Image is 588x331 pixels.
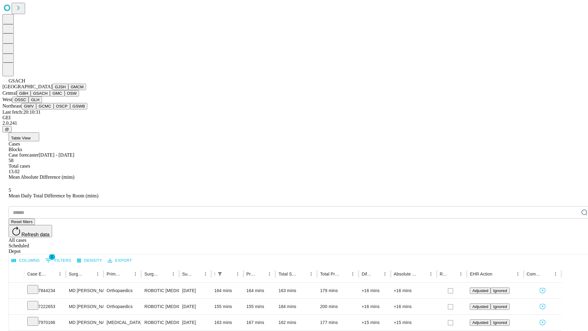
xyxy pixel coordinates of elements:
[39,152,74,158] span: [DATE] - [DATE]
[233,270,242,278] button: Menu
[9,158,13,163] span: 58
[470,287,491,294] button: Adjusted
[9,225,52,237] button: Refresh data
[527,272,542,276] div: Comments
[362,315,388,330] div: +15 mins
[265,270,274,278] button: Menu
[68,84,86,90] button: GMCM
[69,283,100,299] div: MD [PERSON_NAME]
[28,97,42,103] button: GLH
[394,272,417,276] div: Absolute Difference
[12,318,21,328] button: Expand
[2,115,586,120] div: GEI
[247,299,273,314] div: 155 mins
[2,103,21,108] span: Northeast
[257,270,265,278] button: Sort
[27,283,63,299] div: 7844234
[50,90,64,97] button: GMC
[372,270,381,278] button: Sort
[27,299,63,314] div: 7222653
[169,270,178,278] button: Menu
[381,270,389,278] button: Menu
[214,272,215,276] div: Scheduled In Room Duration
[182,283,208,299] div: [DATE]
[491,287,509,294] button: Ignored
[362,272,371,276] div: Difference
[320,299,356,314] div: 200 mins
[491,319,509,326] button: Ignored
[144,272,160,276] div: Surgery Name
[144,299,176,314] div: ROBOTIC [MEDICAL_DATA] KNEE TOTAL
[214,315,240,330] div: 163 mins
[5,127,9,131] span: @
[9,152,39,158] span: Case forecaster
[543,270,551,278] button: Sort
[247,272,256,276] div: Predicted In Room Duration
[216,270,224,278] button: Show filters
[107,299,138,314] div: Orthopaedics
[457,270,465,278] button: Menu
[56,270,64,278] button: Menu
[225,270,233,278] button: Sort
[394,299,434,314] div: +16 mins
[214,299,240,314] div: 155 mins
[340,270,349,278] button: Sort
[247,283,273,299] div: 164 mins
[193,270,201,278] button: Sort
[201,270,210,278] button: Menu
[21,232,50,237] span: Refresh data
[47,270,56,278] button: Sort
[2,109,41,115] span: Last fetch: 20:10:31
[9,169,20,174] span: 13.02
[349,270,357,278] button: Menu
[107,272,122,276] div: Primary Service
[54,103,70,109] button: OSCP
[49,254,55,260] span: 1
[2,90,17,96] span: Central
[216,270,224,278] div: 1 active filter
[394,315,434,330] div: +15 mins
[2,120,586,126] div: 2.0.241
[93,270,102,278] button: Menu
[394,283,434,299] div: +16 mins
[307,270,315,278] button: Menu
[320,315,356,330] div: 177 mins
[31,90,50,97] button: GSACH
[11,219,32,224] span: Reset filters
[69,299,100,314] div: MD [PERSON_NAME]
[278,299,314,314] div: 184 mins
[107,315,138,330] div: [MEDICAL_DATA]
[65,90,79,97] button: OSW
[493,304,507,309] span: Ignored
[493,320,507,325] span: Ignored
[514,270,522,278] button: Menu
[182,272,192,276] div: Surgery Date
[12,302,21,312] button: Expand
[2,126,12,132] button: @
[70,103,88,109] button: GSWB
[160,270,169,278] button: Sort
[21,103,36,109] button: GWV
[493,288,507,293] span: Ignored
[12,97,29,103] button: OSSC
[2,84,52,89] span: [GEOGRAPHIC_DATA]
[470,303,491,310] button: Adjusted
[214,283,240,299] div: 164 mins
[278,272,298,276] div: Total Scheduled Duration
[52,84,68,90] button: GJSH
[440,272,448,276] div: Resolved in EHR
[278,315,314,330] div: 162 mins
[493,270,502,278] button: Sort
[2,97,12,102] span: West
[9,78,25,83] span: GSACH
[144,283,176,299] div: ROBOTIC [MEDICAL_DATA] KNEE TOTAL
[17,90,31,97] button: GBH
[106,256,134,265] button: Export
[144,315,176,330] div: ROBOTIC [MEDICAL_DATA] REPAIR [MEDICAL_DATA] INITIAL (BILATERAL)
[320,283,356,299] div: 179 mins
[107,283,138,299] div: Orthopaedics
[44,256,73,265] button: Show filters
[491,303,509,310] button: Ignored
[247,315,273,330] div: 167 mins
[472,304,488,309] span: Adjusted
